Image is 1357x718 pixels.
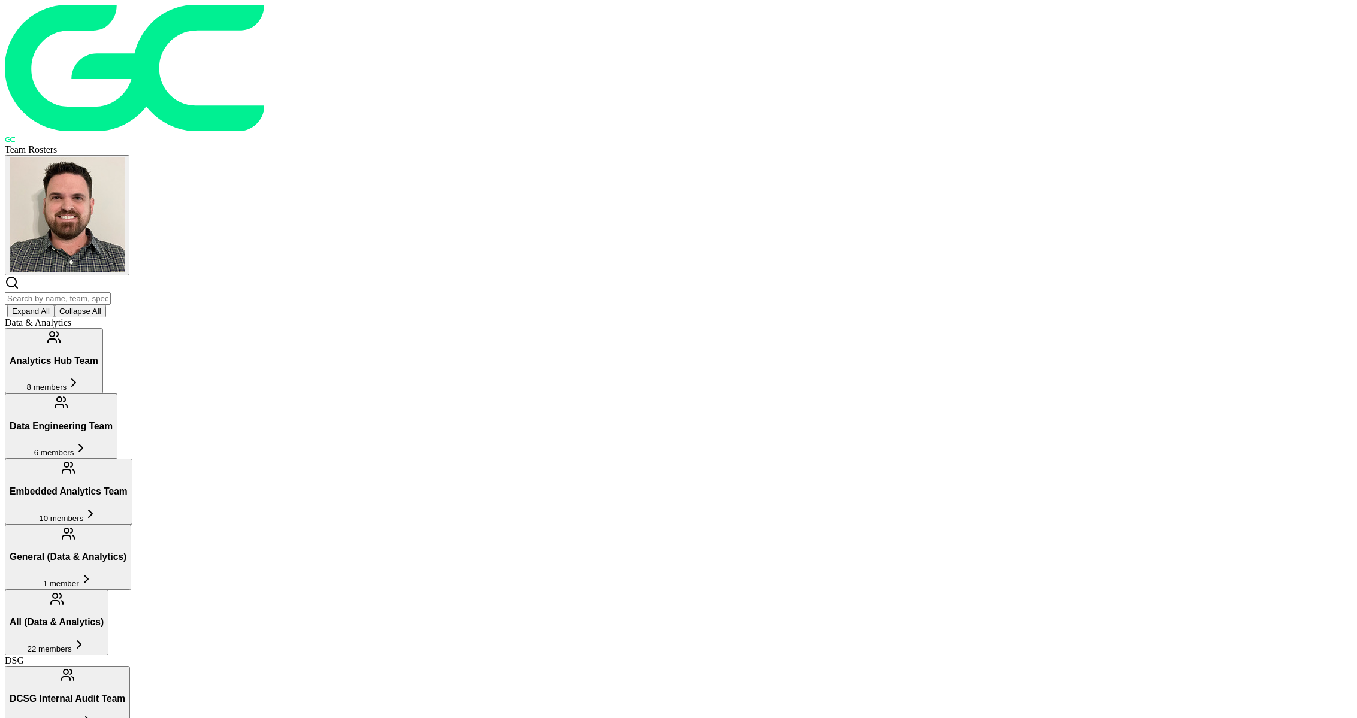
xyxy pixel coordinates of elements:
[10,552,126,562] h3: General (Data & Analytics)
[5,459,132,524] button: Embedded Analytics Team10 members
[5,393,117,459] button: Data Engineering Team6 members
[5,328,103,393] button: Analytics Hub Team8 members
[5,590,108,655] button: All (Data & Analytics)22 members
[10,617,104,628] h3: All (Data & Analytics)
[5,525,131,590] button: General (Data & Analytics)1 member
[39,514,83,523] span: 10 members
[5,144,57,154] span: Team Rosters
[55,305,106,317] button: Collapse All
[5,292,111,305] input: Search by name, team, specialty, or title...
[10,356,98,366] h3: Analytics Hub Team
[34,448,74,457] span: 6 members
[7,305,55,317] button: Expand All
[10,693,125,704] h3: DCSG Internal Audit Team
[10,421,113,432] h3: Data Engineering Team
[5,655,24,665] span: DSG
[28,644,72,653] span: 22 members
[10,486,128,497] h3: Embedded Analytics Team
[5,317,71,328] span: Data & Analytics
[43,579,79,588] span: 1 member
[27,383,67,392] span: 8 members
